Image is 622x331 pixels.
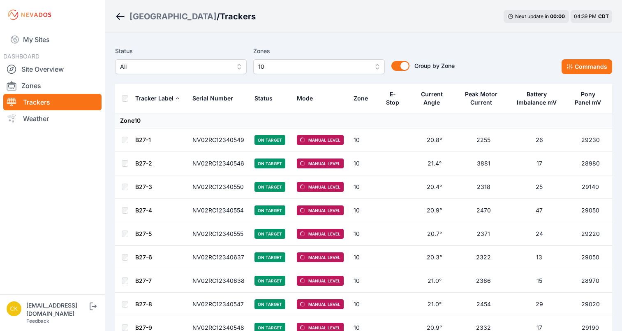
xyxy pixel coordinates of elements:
[135,301,152,308] a: B27-8
[510,246,569,269] td: 13
[192,89,240,108] button: Serial Number
[349,246,379,269] td: 10
[414,62,455,69] span: Group by Zone
[569,246,612,269] td: 29050
[26,301,88,318] div: [EMAIL_ADDRESS][DOMAIN_NAME]
[254,89,279,108] button: Status
[297,299,344,309] span: Manual Level
[349,269,379,293] td: 10
[510,293,569,316] td: 29
[458,199,510,222] td: 2470
[458,293,510,316] td: 2454
[3,53,39,60] span: DASHBOARD
[515,90,559,107] div: Battery Imbalance mV
[412,246,457,269] td: 20.3°
[569,152,612,175] td: 28980
[416,90,447,107] div: Current Angle
[253,59,385,74] button: 10
[254,159,285,168] span: On Target
[510,199,569,222] td: 47
[462,84,505,112] button: Peak Motor Current
[510,222,569,246] td: 24
[187,222,250,246] td: NV02RC12340555
[254,299,285,309] span: On Target
[412,128,457,152] td: 20.8°
[253,46,385,56] label: Zones
[510,128,569,152] td: 26
[135,230,152,237] a: B27-5
[458,175,510,199] td: 2318
[297,276,344,286] span: Manual Level
[187,199,250,222] td: NV02RC12340554
[7,301,21,316] img: ckent@prim.com
[297,229,344,239] span: Manual Level
[462,90,500,107] div: Peak Motor Current
[220,11,256,22] h3: Trackers
[510,269,569,293] td: 15
[562,59,612,74] button: Commands
[510,175,569,199] td: 25
[349,199,379,222] td: 10
[192,94,233,103] div: Serial Number
[384,84,407,112] button: E-Stop
[26,318,49,324] a: Feedback
[120,62,230,72] span: All
[7,8,53,21] img: Nevados
[458,128,510,152] td: 2255
[135,160,152,167] a: B27-2
[115,6,256,27] nav: Breadcrumb
[550,13,565,20] div: 00 : 00
[254,276,285,286] span: On Target
[297,205,344,215] span: Manual Level
[412,269,457,293] td: 21.0°
[187,293,250,316] td: NV02RC12340547
[129,11,217,22] a: [GEOGRAPHIC_DATA]
[416,84,452,112] button: Current Angle
[254,229,285,239] span: On Target
[3,30,102,49] a: My Sites
[349,222,379,246] td: 10
[115,46,247,56] label: Status
[115,59,247,74] button: All
[354,94,368,103] div: Zone
[515,13,549,19] span: Next update in
[574,90,602,107] div: Pony Panel mV
[217,11,220,22] span: /
[297,182,344,192] span: Manual Level
[569,269,612,293] td: 28970
[187,269,250,293] td: NV02RC12340638
[412,293,457,316] td: 21.0°
[254,205,285,215] span: On Target
[254,252,285,262] span: On Target
[412,175,457,199] td: 20.4°
[297,94,313,103] div: Mode
[258,62,368,72] span: 10
[569,199,612,222] td: 29050
[412,152,457,175] td: 21.4°
[297,252,344,262] span: Manual Level
[254,94,273,103] div: Status
[297,135,344,145] span: Manual Level
[135,277,152,284] a: B27-7
[349,128,379,152] td: 10
[349,152,379,175] td: 10
[569,222,612,246] td: 29220
[115,113,612,128] td: Zone 10
[574,84,607,112] button: Pony Panel mV
[569,293,612,316] td: 29020
[349,175,379,199] td: 10
[135,207,152,214] a: B27-4
[458,222,510,246] td: 2371
[187,152,250,175] td: NV02RC12340546
[187,246,250,269] td: NV02RC12340637
[135,254,152,261] a: B27-6
[458,269,510,293] td: 2366
[598,13,609,19] span: CDT
[569,128,612,152] td: 29230
[3,61,102,77] a: Site Overview
[135,94,173,103] div: Tracker Label
[3,77,102,94] a: Zones
[349,293,379,316] td: 10
[515,84,564,112] button: Battery Imbalance mV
